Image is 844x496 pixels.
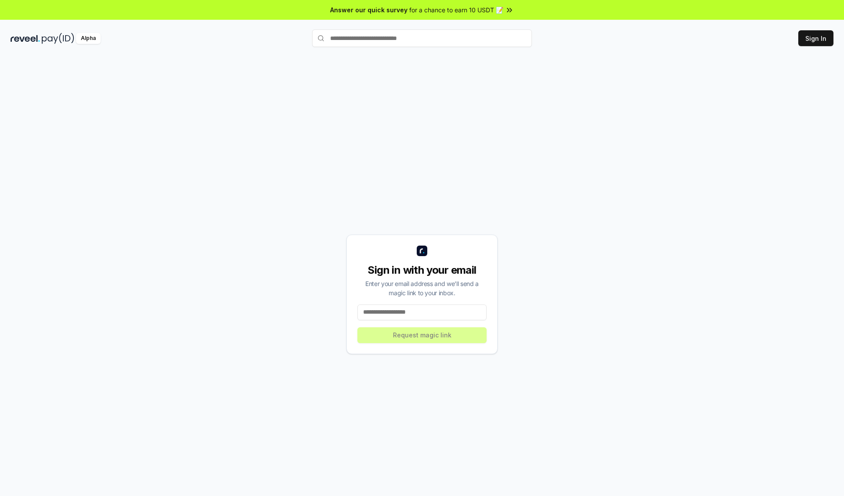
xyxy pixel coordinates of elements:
div: Alpha [76,33,101,44]
img: reveel_dark [11,33,40,44]
div: Sign in with your email [357,263,487,277]
button: Sign In [798,30,833,46]
div: Enter your email address and we’ll send a magic link to your inbox. [357,279,487,297]
img: pay_id [42,33,74,44]
span: Answer our quick survey [330,5,407,14]
img: logo_small [417,246,427,256]
span: for a chance to earn 10 USDT 📝 [409,5,503,14]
